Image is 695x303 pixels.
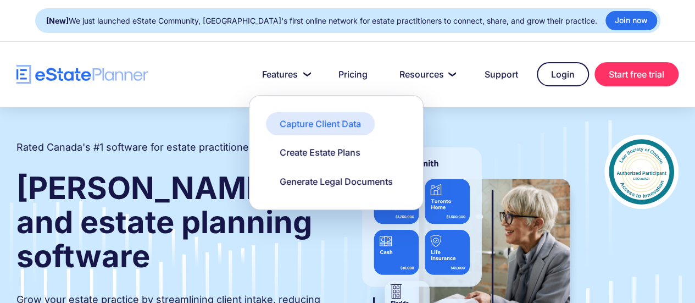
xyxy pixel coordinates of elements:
strong: [PERSON_NAME] and estate planning software [16,169,312,275]
div: Capture Client Data [280,118,361,130]
div: Generate Legal Documents [280,175,393,188]
a: Login [537,62,589,86]
a: Support [471,63,531,85]
strong: [New] [46,16,69,25]
a: Capture Client Data [266,112,375,135]
a: home [16,65,148,84]
a: Features [249,63,320,85]
a: Resources [386,63,466,85]
a: Create Estate Plans [266,141,374,164]
a: Generate Legal Documents [266,170,407,193]
a: Start free trial [594,62,679,86]
div: We just launched eState Community, [GEOGRAPHIC_DATA]'s first online network for estate practition... [46,13,597,29]
h2: Rated Canada's #1 software for estate practitioners [16,140,258,155]
a: Join now [605,11,657,30]
a: Pricing [325,63,381,85]
div: Create Estate Plans [280,146,360,158]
